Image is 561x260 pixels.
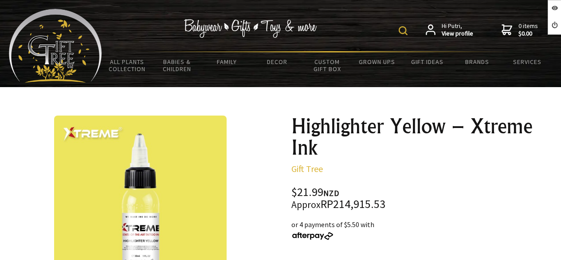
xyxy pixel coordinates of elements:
small: Approx [291,199,321,211]
a: All Plants Collection [102,52,152,78]
img: Babyware - Gifts - Toys and more... [9,9,102,83]
a: Family [202,52,252,71]
a: Grown Ups [352,52,402,71]
span: Hi Putri, [442,22,473,38]
img: Afterpay [291,232,334,240]
img: Babywear - Gifts - Toys & more [184,19,317,38]
a: Hi Putri,View profile [426,22,473,38]
a: Decor [252,52,302,71]
a: Services [502,52,552,71]
img: product search [399,26,408,35]
strong: $0.00 [518,30,538,38]
a: Brands [452,52,502,71]
div: $21.99 RP214,915.53 [291,187,550,210]
strong: View profile [442,30,473,38]
a: Custom Gift Box [302,52,352,78]
a: Gift Ideas [402,52,452,71]
span: NZD [323,188,339,198]
a: Gift Tree [291,163,323,174]
a: Babies & Children [152,52,202,78]
div: or 4 payments of $5.50 with [291,219,550,240]
h1: Highlighter Yellow – Xtreme Ink [291,116,550,158]
a: 0 items$0.00 [502,22,538,38]
span: 0 items [518,22,538,38]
